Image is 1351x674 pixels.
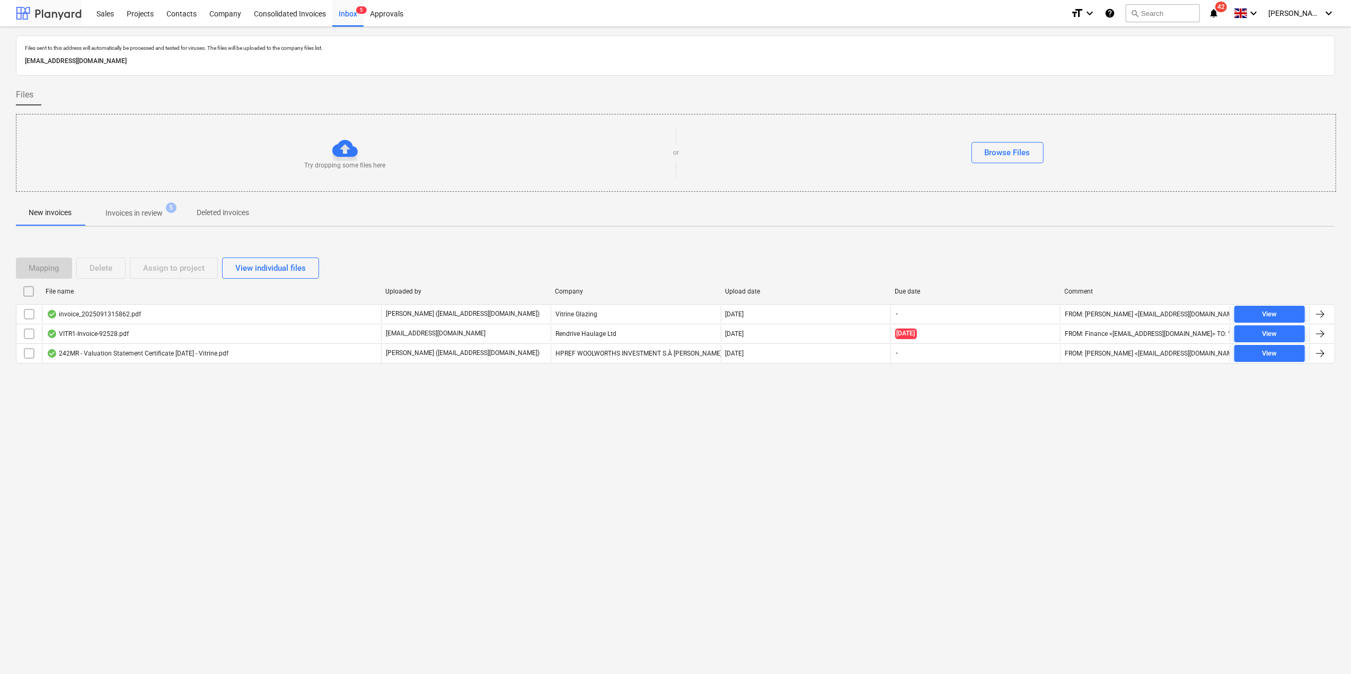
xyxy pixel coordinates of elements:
div: [DATE] [726,311,744,318]
i: keyboard_arrow_down [1083,7,1096,20]
p: Deleted invoices [197,207,249,218]
div: View [1262,348,1277,360]
i: keyboard_arrow_down [1322,7,1335,20]
div: Browse Files [985,146,1030,159]
div: Rendrive Haulage Ltd [551,325,720,342]
div: OCR finished [47,349,57,358]
div: Upload date [725,288,886,295]
p: or [673,148,679,157]
div: Due date [895,288,1056,295]
div: Try dropping some files hereorBrowse Files [16,114,1336,192]
p: New invoices [29,207,72,218]
span: search [1131,9,1139,17]
div: Uploaded by [385,288,546,295]
iframe: Chat Widget [1298,623,1351,674]
button: View [1234,306,1305,323]
button: Browse Files [972,142,1044,163]
div: 242MR - Valuation Statement Certificate [DATE] - Vitrine.pdf [47,349,228,358]
p: Invoices in review [105,208,163,219]
div: Comment [1065,288,1226,295]
span: 5 [356,6,367,14]
div: [DATE] [726,330,744,338]
div: View [1262,308,1277,321]
div: VITR1-Invoice-92528.pdf [47,330,129,338]
div: OCR finished [47,330,57,338]
div: Vitrine Glazing [551,306,720,323]
p: [EMAIL_ADDRESS][DOMAIN_NAME] [25,56,1326,67]
button: View individual files [222,258,319,279]
div: HPREF WOOLWORTHS INVESTMENT S.À [PERSON_NAME] [551,345,720,362]
div: View individual files [235,261,306,275]
div: invoice_2025091315862.pdf [47,310,141,318]
div: File name [46,288,377,295]
div: OCR finished [47,310,57,318]
i: format_size [1071,7,1083,20]
p: Files sent to this address will automatically be processed and tested for viruses. The files will... [25,45,1326,51]
span: [DATE] [895,329,917,339]
span: [PERSON_NAME] [1268,9,1321,17]
div: View [1262,328,1277,340]
span: 5 [166,202,176,213]
button: View [1234,345,1305,362]
i: notifications [1208,7,1219,20]
span: - [895,349,899,358]
button: View [1234,325,1305,342]
span: Files [16,88,33,101]
button: Search [1126,4,1200,22]
p: [PERSON_NAME] ([EMAIL_ADDRESS][DOMAIN_NAME]) [386,349,540,358]
div: [DATE] [726,350,744,357]
p: [PERSON_NAME] ([EMAIL_ADDRESS][DOMAIN_NAME]) [386,309,540,318]
p: Try dropping some files here [304,161,385,170]
i: keyboard_arrow_down [1247,7,1260,20]
div: Company [555,288,716,295]
p: [EMAIL_ADDRESS][DOMAIN_NAME] [386,329,485,338]
span: 42 [1215,2,1227,12]
i: Knowledge base [1105,7,1115,20]
span: - [895,309,899,318]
